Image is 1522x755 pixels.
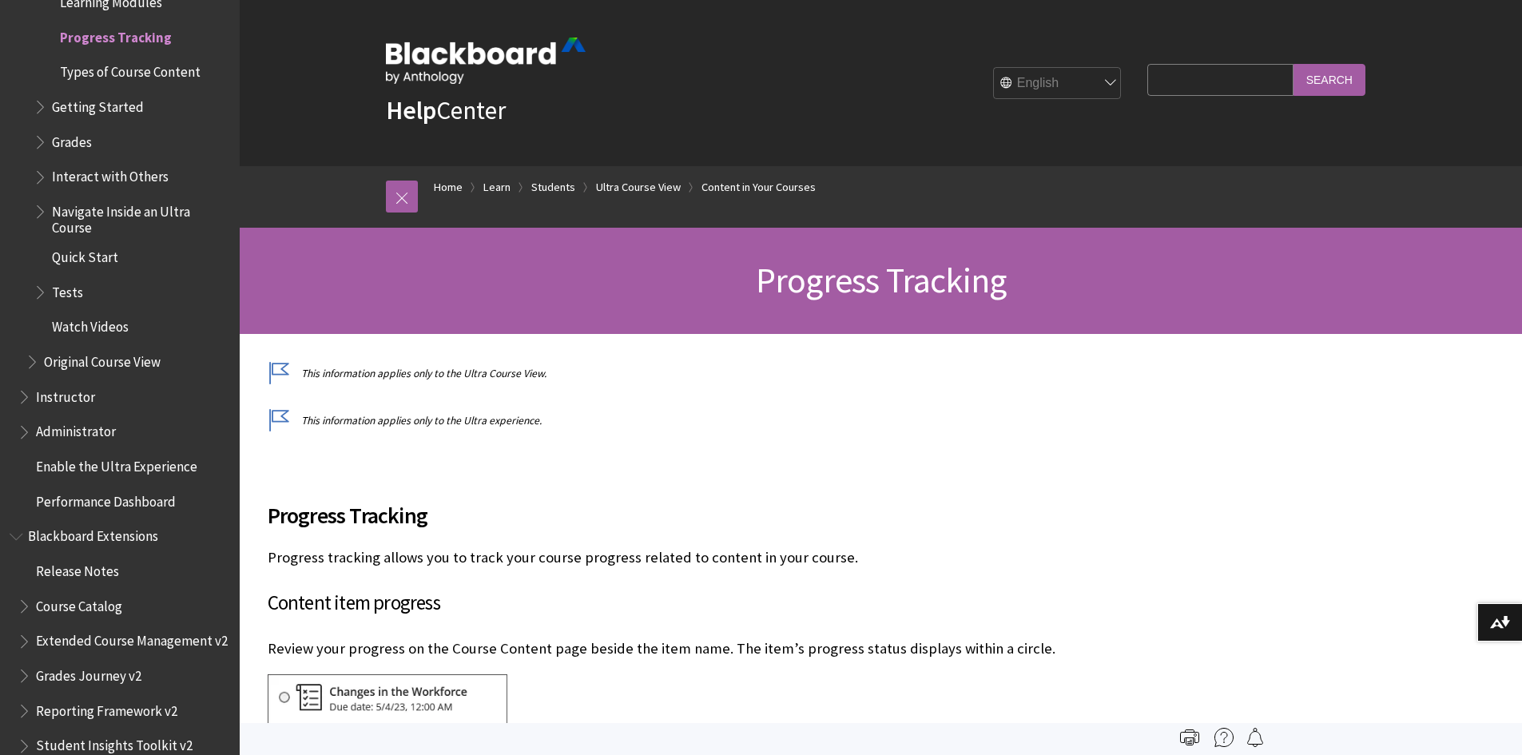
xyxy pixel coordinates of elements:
span: Getting Started [52,93,144,115]
span: Reporting Framework v2 [36,697,177,719]
span: Instructor [36,383,95,405]
p: Progress tracking allows you to track your course progress related to content in your course. [268,547,1258,568]
a: HelpCenter [386,94,506,126]
select: Site Language Selector [994,68,1122,100]
img: More help [1214,728,1234,747]
span: Tests [52,279,83,300]
span: Watch Videos [52,314,129,336]
a: Ultra Course View [596,177,681,197]
span: Quick Start [52,244,118,265]
strong: Help [386,94,436,126]
img: Print [1180,728,1199,747]
a: Home [434,177,463,197]
span: Progress Tracking [268,499,1258,532]
a: Students [531,177,575,197]
span: Performance Dashboard [36,488,176,510]
span: Grades [52,129,92,150]
span: Original Course View [44,348,161,370]
img: Follow this page [1246,728,1265,747]
p: Review your progress on the Course Content page beside the item name. The item’s progress status ... [268,638,1258,659]
span: Navigate Inside an Ultra Course [52,198,228,236]
span: Administrator [36,419,116,440]
h3: Content item progress [268,588,1258,618]
span: Extended Course Management v2 [36,628,228,650]
p: This information applies only to the Ultra Course View. [268,366,1258,381]
span: Student Insights Toolkit v2 [36,733,193,754]
span: Progress Tracking [60,24,172,46]
span: Course Catalog [36,593,122,614]
p: This information applies only to the Ultra experience. [268,413,1258,428]
a: Content in Your Courses [701,177,816,197]
span: Interact with Others [52,164,169,185]
span: Blackboard Extensions [28,523,158,545]
a: Learn [483,177,511,197]
span: Enable the Ultra Experience [36,453,197,475]
span: Types of Course Content [60,59,201,81]
input: Search [1294,64,1365,95]
span: Grades Journey v2 [36,662,141,684]
img: Blackboard by Anthology [386,38,586,84]
span: Progress Tracking [756,258,1006,302]
span: Release Notes [36,558,119,579]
